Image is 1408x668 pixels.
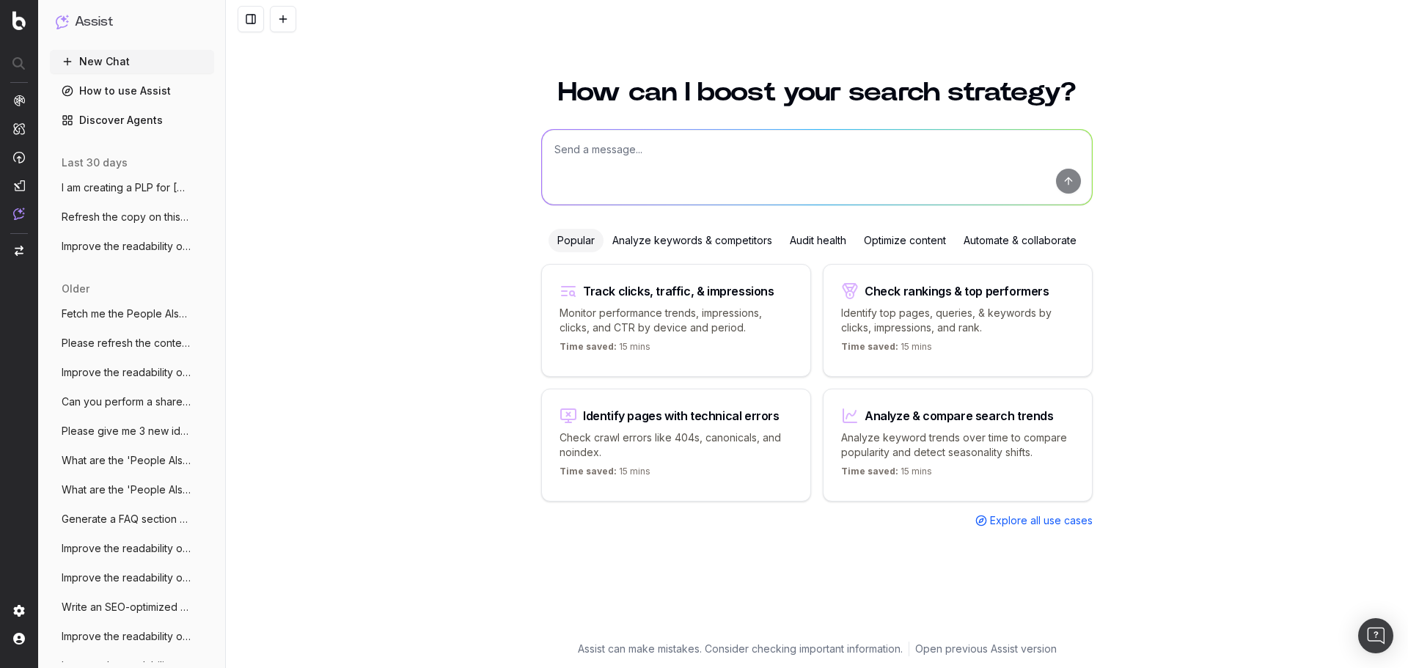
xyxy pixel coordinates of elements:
[1358,618,1393,653] div: Open Intercom Messenger
[578,642,903,656] p: Assist can make mistakes. Consider checking important information.
[15,246,23,256] img: Switch project
[50,109,214,132] a: Discover Agents
[955,229,1085,252] div: Automate & collaborate
[13,633,25,645] img: My account
[50,205,214,229] button: Refresh the copy on this category page o
[50,79,214,103] a: How to use Assist
[62,424,191,438] span: Please give me 3 new ideas for a title t
[50,478,214,502] button: What are the 'People Also Ask' questions
[75,12,113,32] h1: Assist
[50,176,214,199] button: I am creating a PLP for [DOMAIN_NAME] centered
[604,229,781,252] div: Analyze keywords & competitors
[560,341,650,359] p: 15 mins
[56,15,69,29] img: Assist
[62,155,128,170] span: last 30 days
[62,239,191,254] span: Improve the readability of [URL]
[855,229,955,252] div: Optimize content
[915,642,1057,656] a: Open previous Assist version
[13,180,25,191] img: Studio
[50,50,214,73] button: New Chat
[560,466,617,477] span: Time saved:
[560,306,793,335] p: Monitor performance trends, impressions, clicks, and CTR by device and period.
[62,541,191,556] span: Improve the readability of [URL]
[865,285,1049,297] div: Check rankings & top performers
[13,605,25,617] img: Setting
[62,453,191,468] span: What are the 'People Also Ask' questions
[50,625,214,648] button: Improve the readability of [URL]
[841,466,932,483] p: 15 mins
[50,361,214,384] button: Improve the readability of this page:
[62,482,191,497] span: What are the 'People Also Ask' questions
[541,79,1093,106] h1: How can I boost your search strategy?
[560,466,650,483] p: 15 mins
[841,341,932,359] p: 15 mins
[865,410,1054,422] div: Analyze & compare search trends
[560,341,617,352] span: Time saved:
[841,341,898,352] span: Time saved:
[13,95,25,106] img: Analytics
[13,122,25,135] img: Intelligence
[62,512,191,526] span: Generate a FAQ section for [URL]
[50,390,214,414] button: Can you perform a share of voice analysi
[841,430,1074,460] p: Analyze keyword trends over time to compare popularity and detect seasonality shifts.
[50,331,214,355] button: Please refresh the content on this page:
[62,629,191,644] span: Improve the readability of [URL]
[62,307,191,321] span: Fetch me the People Also Ask results for
[560,430,793,460] p: Check crawl errors like 404s, canonicals, and noindex.
[841,466,898,477] span: Time saved:
[583,285,774,297] div: Track clicks, traffic, & impressions
[50,566,214,590] button: Improve the readability of [URL]
[583,410,780,422] div: Identify pages with technical errors
[781,229,855,252] div: Audit health
[56,12,208,32] button: Assist
[12,11,26,30] img: Botify logo
[62,336,191,350] span: Please refresh the content on this page:
[990,513,1093,528] span: Explore all use cases
[50,449,214,472] button: What are the 'People Also Ask' questions
[50,537,214,560] button: Improve the readability of [URL]
[62,180,191,195] span: I am creating a PLP for [DOMAIN_NAME] centered
[975,513,1093,528] a: Explore all use cases
[13,208,25,220] img: Assist
[62,600,191,614] span: Write an SEO-optimized PLP description f
[549,229,604,252] div: Popular
[13,151,25,164] img: Activation
[50,235,214,258] button: Improve the readability of [URL]
[62,282,89,296] span: older
[50,302,214,326] button: Fetch me the People Also Ask results for
[62,365,191,380] span: Improve the readability of this page:
[62,210,191,224] span: Refresh the copy on this category page o
[841,306,1074,335] p: Identify top pages, queries, & keywords by clicks, impressions, and rank.
[62,570,191,585] span: Improve the readability of [URL]
[50,507,214,531] button: Generate a FAQ section for [URL]
[50,419,214,443] button: Please give me 3 new ideas for a title t
[62,394,191,409] span: Can you perform a share of voice analysi
[50,595,214,619] button: Write an SEO-optimized PLP description f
